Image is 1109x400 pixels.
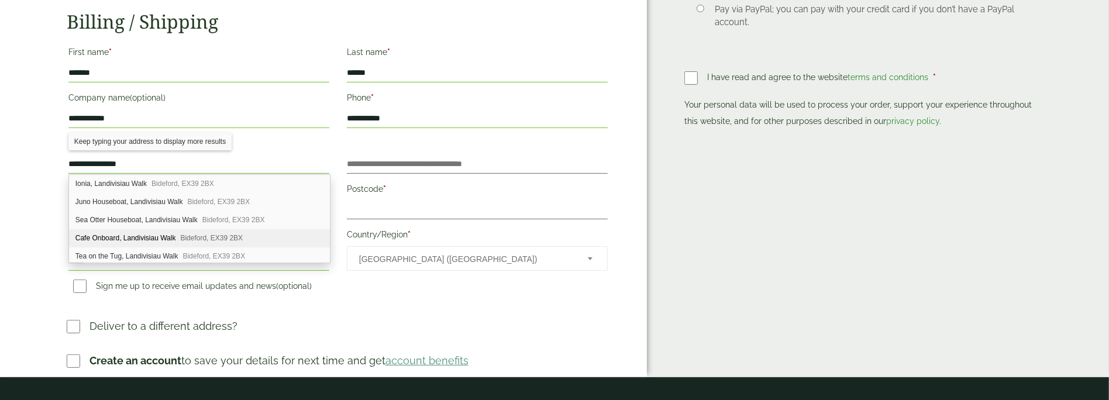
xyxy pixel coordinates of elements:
span: (optional) [130,93,166,102]
p: Deliver to a different address? [89,318,237,334]
label: Phone [347,89,608,109]
div: Cafe Onboard, Landivisiau Walk [69,229,330,247]
h2: Billing / Shipping [67,11,609,33]
span: United Kingdom (UK) [359,247,572,271]
iframe: PayPal [684,133,1042,165]
label: First name [68,44,329,64]
abbr: required [408,230,411,239]
abbr: required [371,93,374,102]
abbr: required [933,73,936,82]
strong: Create an account [89,354,181,367]
span: Bideford, EX39 2BX [202,216,265,224]
abbr: required [387,47,390,57]
p: to save your details for next time and get [89,353,469,368]
span: Bideford, EX39 2BX [180,234,243,242]
a: account benefits [385,354,469,367]
label: Country/Region [347,226,608,246]
span: Country/Region [347,246,608,271]
a: privacy policy [886,116,939,126]
input: Sign me up to receive email updates and news(optional) [73,280,87,293]
abbr: required [383,184,386,194]
span: (optional) [276,281,312,291]
abbr: required [109,47,112,57]
span: Bideford, EX39 2BX [182,252,245,260]
a: terms and conditions [848,73,928,82]
label: Sign me up to receive email updates and news [68,281,316,294]
span: Bideford, EX39 2BX [187,198,250,206]
div: Tea on the Tug, Landivisiau Walk [69,247,330,265]
p: Your personal data will be used to process your order, support your experience throughout this we... [684,96,1042,129]
div: Keep typing your address to display more results [68,133,232,150]
span: I have read and agree to the website [707,73,931,82]
div: Sea Otter Houseboat, Landivisiau Walk [69,211,330,229]
label: Last name [347,44,608,64]
div: Juno Houseboat, Landivisiau Walk [69,193,330,211]
p: Pay via PayPal; you can pay with your credit card if you don’t have a PayPal account. [715,3,1025,29]
label: Postcode [347,181,608,201]
span: Bideford, EX39 2BX [151,180,214,188]
div: Ionia, Landivisiau Walk [69,175,330,193]
label: Company name [68,89,329,109]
